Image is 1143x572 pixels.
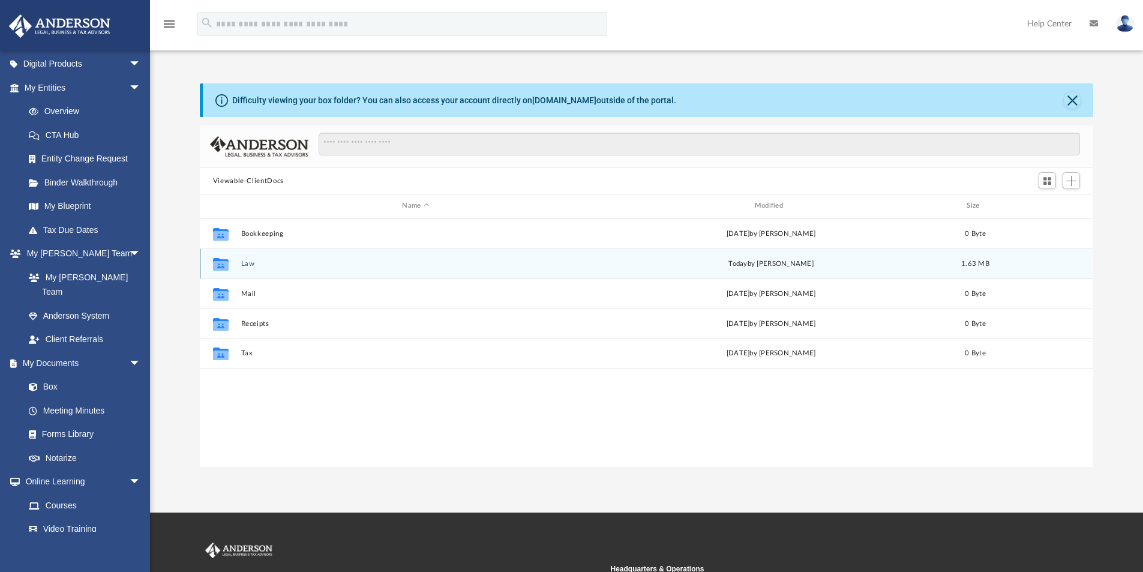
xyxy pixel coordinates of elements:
a: Client Referrals [17,328,153,352]
img: Anderson Advisors Platinum Portal [203,543,275,558]
div: Size [951,200,999,211]
span: arrow_drop_down [129,351,153,376]
a: [DOMAIN_NAME] [532,95,596,105]
div: Name [240,200,590,211]
a: Video Training [17,517,147,541]
div: id [205,200,235,211]
a: Digital Productsarrow_drop_down [8,52,159,76]
a: Binder Walkthrough [17,170,159,194]
a: My Blueprint [17,194,153,218]
i: menu [162,17,176,31]
button: Bookkeeping [241,230,590,238]
button: Viewable-ClientDocs [213,176,284,187]
a: My [PERSON_NAME] Team [17,265,147,304]
button: Law [241,260,590,268]
span: 0 Byte [965,230,986,236]
a: Overview [17,100,159,124]
div: [DATE] by [PERSON_NAME] [596,348,946,359]
div: Difficulty viewing your box folder? You can also access your account directly on outside of the p... [232,94,676,107]
span: 0 Byte [965,350,986,357]
a: Tax Due Dates [17,218,159,242]
button: Tax [241,349,590,357]
i: search [200,16,214,29]
span: 1.63 MB [961,260,989,266]
span: arrow_drop_down [129,242,153,266]
span: 0 Byte [965,290,986,297]
span: arrow_drop_down [129,470,153,495]
a: Meeting Minutes [17,399,153,423]
div: [DATE] by [PERSON_NAME] [596,288,946,299]
a: My Entitiesarrow_drop_down [8,76,159,100]
div: [DATE] by [PERSON_NAME] [596,318,946,329]
span: arrow_drop_down [129,76,153,100]
a: My Documentsarrow_drop_down [8,351,153,375]
a: My [PERSON_NAME] Teamarrow_drop_down [8,242,153,266]
input: Search files and folders [319,133,1080,155]
div: grid [200,218,1094,467]
span: today [728,260,747,266]
img: User Pic [1116,15,1134,32]
button: Add [1063,172,1081,189]
a: Box [17,375,147,399]
span: arrow_drop_down [129,52,153,77]
a: Forms Library [17,423,147,447]
div: id [1004,200,1088,211]
button: Mail [241,290,590,298]
a: menu [162,23,176,31]
span: 0 Byte [965,320,986,327]
a: Notarize [17,446,153,470]
div: [DATE] by [PERSON_NAME] [596,228,946,239]
a: CTA Hub [17,123,159,147]
a: Courses [17,493,153,517]
div: by [PERSON_NAME] [596,258,946,269]
button: Close [1064,92,1081,109]
div: Modified [596,200,946,211]
a: Online Learningarrow_drop_down [8,470,153,494]
a: Entity Change Request [17,147,159,171]
img: Anderson Advisors Platinum Portal [5,14,114,38]
a: Anderson System [17,304,153,328]
button: Receipts [241,320,590,328]
button: Switch to Grid View [1039,172,1057,189]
